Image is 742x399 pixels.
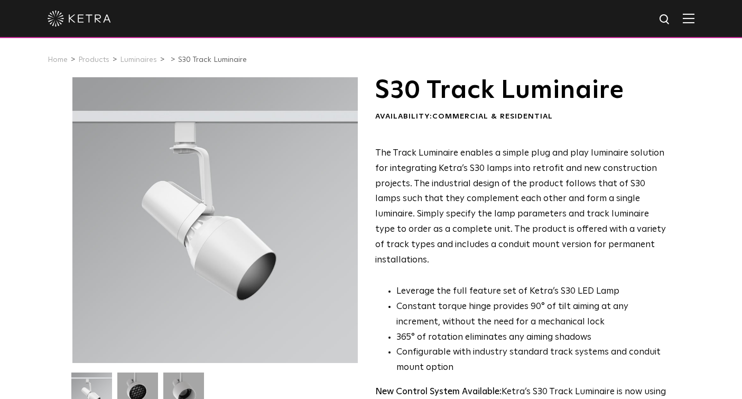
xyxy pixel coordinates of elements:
[375,77,666,104] h1: S30 Track Luminaire
[178,56,247,64] a: S30 Track Luminaire
[375,149,666,265] span: The Track Luminaire enables a simple plug and play luminaire solution for integrating Ketra’s S30...
[375,387,502,396] strong: New Control System Available:
[683,13,694,23] img: Hamburger%20Nav.svg
[120,56,157,64] a: Luminaires
[658,13,672,26] img: search icon
[78,56,109,64] a: Products
[48,56,68,64] a: Home
[48,11,111,26] img: ketra-logo-2019-white
[432,113,553,120] span: Commercial & Residential
[396,284,666,300] li: Leverage the full feature set of Ketra’s S30 LED Lamp
[396,330,666,346] li: 365° of rotation eliminates any aiming shadows
[375,112,666,122] div: Availability:
[396,345,666,376] li: Configurable with industry standard track systems and conduit mount option
[396,300,666,330] li: Constant torque hinge provides 90° of tilt aiming at any increment, without the need for a mechan...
